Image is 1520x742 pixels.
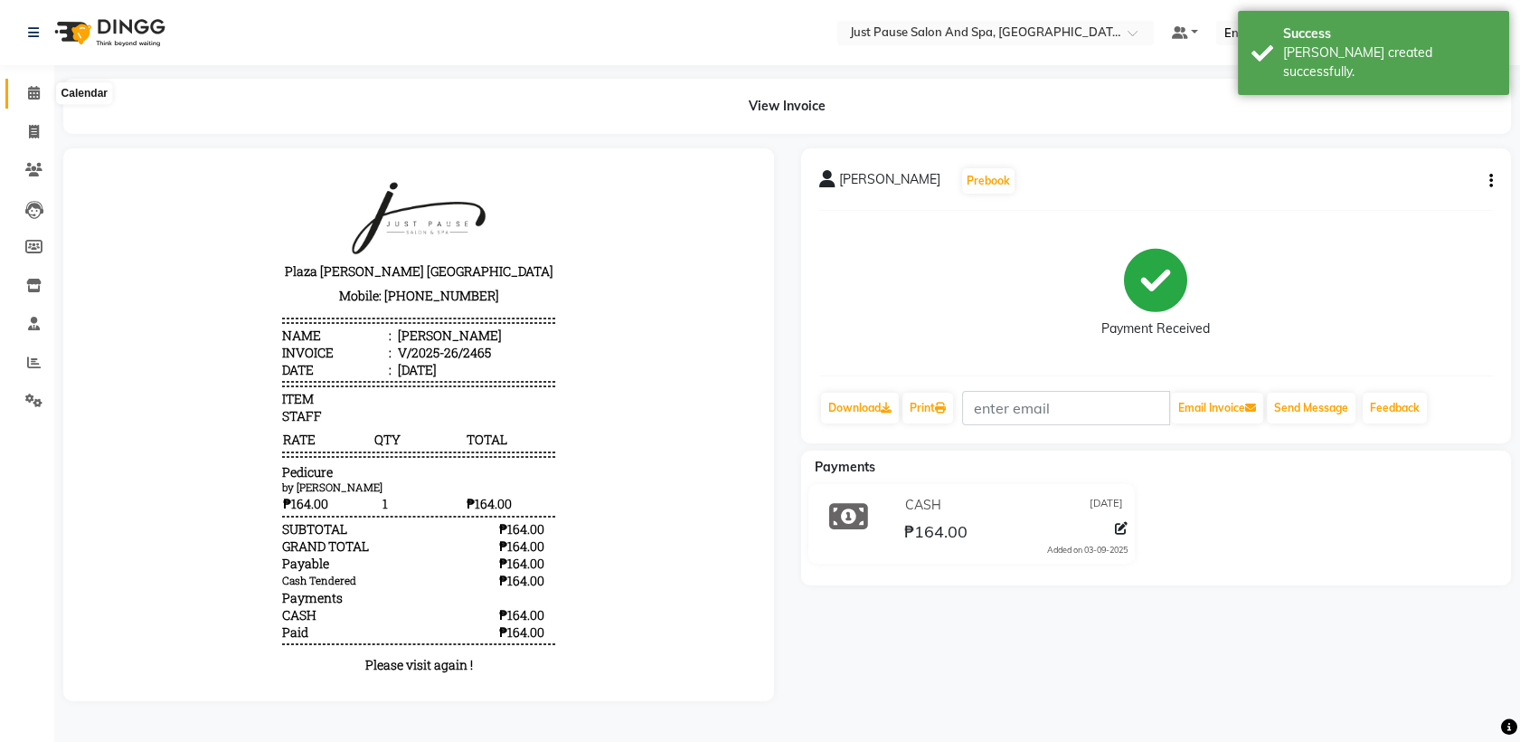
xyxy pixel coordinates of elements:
[201,241,241,258] span: STAFF
[201,177,310,195] div: Invoice
[1283,43,1496,81] div: Bill created successfully.
[407,388,474,405] div: ₱164.00
[201,371,288,388] div: GRAND TOTAL
[962,168,1015,194] button: Prebook
[962,391,1170,425] input: enter email
[292,263,382,282] span: QTY
[201,328,290,347] span: ₱164.00
[384,263,474,282] span: TOTAL
[201,457,227,474] div: Paid
[313,177,410,195] div: V/2025-26/2465
[821,393,899,423] a: Download
[1090,496,1123,515] span: [DATE]
[57,83,112,105] div: Calendar
[201,297,251,314] span: Pedicure
[63,79,1511,134] div: View Invoice
[201,224,232,241] span: ITEM
[307,177,310,195] span: :
[904,496,940,515] span: CASH
[201,92,474,117] p: Plaza [PERSON_NAME] [GEOGRAPHIC_DATA]
[201,407,275,421] small: Cash Tendered
[201,314,301,328] small: by [PERSON_NAME]
[201,388,248,405] div: Payable
[407,440,474,457] div: ₱164.00
[1267,393,1355,423] button: Send Message
[201,490,474,507] p: Please visit again !
[292,328,382,347] span: 1
[201,440,235,457] span: CASH
[407,457,474,474] div: ₱164.00
[201,263,290,282] span: RATE
[902,393,953,423] a: Print
[46,7,170,58] img: logo
[1283,24,1496,43] div: Success
[201,117,474,141] p: Mobile: [PHONE_NUMBER]
[201,423,261,440] div: Payments
[407,354,474,371] div: ₱164.00
[1171,393,1263,423] button: Email Invoice
[1101,319,1210,338] div: Payment Received
[1363,393,1427,423] a: Feedback
[307,195,310,212] span: :
[815,459,875,475] span: Payments
[407,405,474,423] div: ₱164.00
[313,195,355,212] div: [DATE]
[407,371,474,388] div: ₱164.00
[384,328,474,347] span: ₱164.00
[307,160,310,177] span: :
[201,160,310,177] div: Name
[313,160,420,177] div: [PERSON_NAME]
[839,170,940,195] span: [PERSON_NAME]
[269,14,405,89] img: file_1694583441064.PNG
[903,521,967,547] span: ₱164.00
[201,354,266,371] div: SUBTOTAL
[201,195,310,212] div: Date
[1047,544,1128,556] div: Added on 03-09-2025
